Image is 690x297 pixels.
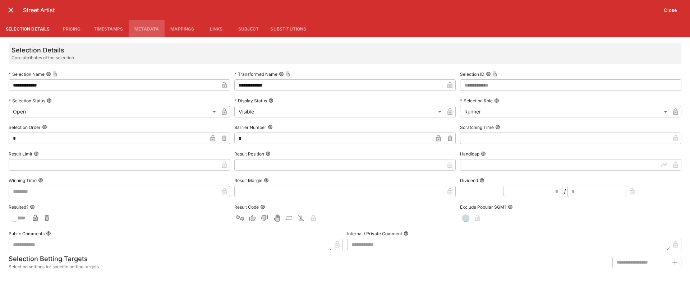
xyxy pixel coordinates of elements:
[247,212,258,224] button: Win
[460,151,479,157] p: Handicap
[285,71,290,76] button: Copy To Clipboard
[9,231,45,237] p: Public Comments
[9,106,218,117] div: Open
[30,204,35,209] button: Resulted?
[23,6,659,14] h6: Street Artist
[404,231,409,236] button: Internal / Private Comment
[271,212,282,224] button: Void
[508,204,513,209] button: Exclude Popular SGM?
[9,124,41,130] p: Selection Order
[495,125,500,130] button: Scratching Time
[460,106,670,117] div: Runner
[259,212,270,224] button: Lose
[494,98,499,103] button: Selection Role
[264,178,269,183] button: Result Margin
[283,212,295,224] button: Push
[492,71,497,76] button: Copy To Clipboard
[11,46,74,54] h5: Selection Details
[234,71,277,77] p: Transformed Name
[279,71,284,76] button: Transformed NameCopy To Clipboard
[460,71,484,77] p: Selection ID
[234,204,259,210] p: Result Code
[564,187,566,196] div: /
[9,177,37,184] p: Winning Time
[234,124,266,130] p: Barrier Number
[200,20,232,37] button: Links
[9,98,45,104] p: Selection Status
[42,125,47,130] button: Selection Order
[88,20,129,37] button: Timestamps
[52,71,57,76] button: Copy To Clipboard
[268,98,273,103] button: Display Status
[9,71,45,77] p: Selection Name
[9,255,99,263] h5: Selection Betting Targets
[38,178,43,183] button: Winning Time
[9,204,28,210] p: Resulted?
[460,204,506,210] p: Exclude Popular SGM?
[9,263,99,270] span: Selection settings for specific betting targets
[659,4,681,16] button: Close
[486,71,491,76] button: Selection IDCopy To Clipboard
[260,204,265,209] button: Result Code
[46,231,51,236] button: Public Comments
[11,54,74,61] span: Core attributes of the selection
[234,151,264,157] p: Result Position
[234,106,444,117] div: Visible
[460,177,478,184] p: Dividend
[264,20,312,37] button: Substitutions
[295,212,307,224] button: Eliminated In Play
[4,4,17,17] button: close
[234,212,246,224] button: Not Set
[460,98,493,104] p: Selection Role
[347,231,402,237] p: Internal / Private Comment
[234,98,267,104] p: Display Status
[47,98,52,103] button: Selection Status
[268,125,273,130] button: Barrier Number
[481,151,486,156] button: Handicap
[56,20,88,37] button: Pricing
[165,20,200,37] button: Mappings
[46,71,51,76] button: Selection NameCopy To Clipboard
[460,124,494,130] p: Scratching Time
[234,177,262,184] p: Result Margin
[129,20,165,37] button: Metadata
[9,151,32,157] p: Result Limit
[34,151,39,156] button: Result Limit
[266,151,271,156] button: Result Position
[232,20,264,37] button: Subject
[479,178,484,183] button: Dividend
